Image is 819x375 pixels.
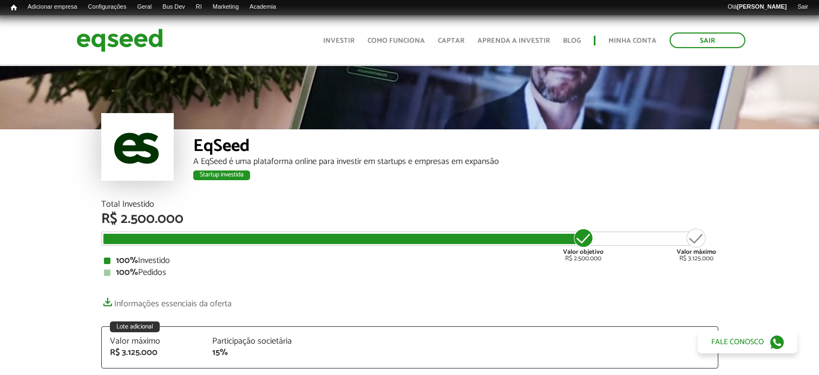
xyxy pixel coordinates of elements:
[563,37,581,44] a: Blog
[104,256,716,265] div: Investido
[101,293,232,308] a: Informações essenciais da oferta
[792,3,814,11] a: Sair
[677,227,716,262] div: R$ 3.125.000
[193,137,718,157] div: EqSeed
[22,3,83,11] a: Adicionar empresa
[110,348,196,357] div: R$ 3.125.000
[157,3,191,11] a: Bus Dev
[191,3,207,11] a: RI
[104,268,716,277] div: Pedidos
[722,3,792,11] a: Olá[PERSON_NAME]
[737,3,787,10] strong: [PERSON_NAME]
[132,3,157,11] a: Geral
[83,3,132,11] a: Configurações
[698,331,797,353] a: Fale conosco
[608,37,657,44] a: Minha conta
[193,157,718,166] div: A EqSeed é uma plataforma online para investir em startups e empresas em expansão
[207,3,244,11] a: Marketing
[76,26,163,55] img: EqSeed
[438,37,464,44] a: Captar
[677,247,716,257] strong: Valor máximo
[323,37,355,44] a: Investir
[110,321,160,332] div: Lote adicional
[212,348,299,357] div: 15%
[563,247,604,257] strong: Valor objetivo
[110,337,196,346] div: Valor máximo
[670,32,745,48] a: Sair
[5,3,22,13] a: Início
[477,37,550,44] a: Aprenda a investir
[368,37,425,44] a: Como funciona
[116,253,138,268] strong: 100%
[101,212,718,226] div: R$ 2.500.000
[193,170,250,180] div: Startup investida
[563,227,604,262] div: R$ 2.500.000
[244,3,281,11] a: Academia
[11,4,17,11] span: Início
[212,337,299,346] div: Participação societária
[101,200,718,209] div: Total Investido
[116,265,138,280] strong: 100%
